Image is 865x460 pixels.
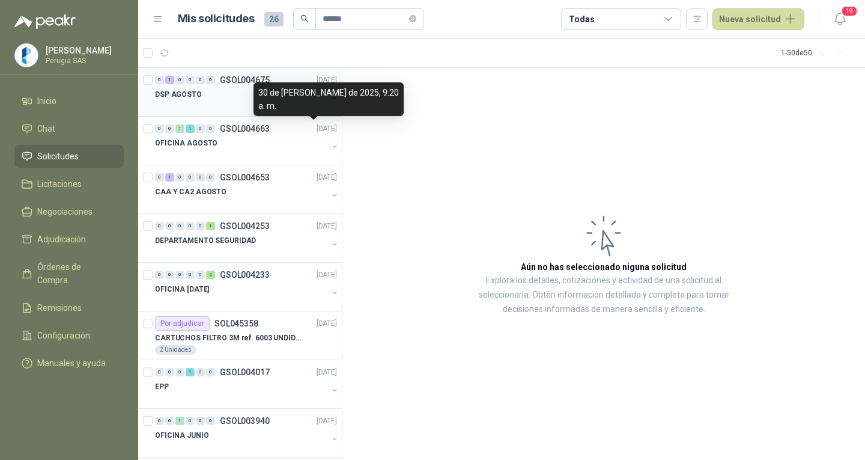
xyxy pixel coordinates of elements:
[14,324,124,347] a: Configuración
[155,124,164,133] div: 0
[155,170,339,209] a: 0 1 0 0 0 0 GSOL004653[DATE] CAA Y CA2 AGOSTO
[155,138,217,149] p: OFICINA AGOSTO
[175,417,184,425] div: 1
[220,76,270,84] p: GSOL004675
[14,352,124,375] a: Manuales y ayuda
[155,268,339,306] a: 0 0 0 0 0 2 GSOL004233[DATE] OFICINA [DATE]
[14,256,124,292] a: Órdenes de Compra
[37,357,106,370] span: Manuales y ayuda
[15,44,38,67] img: Company Logo
[155,219,339,257] a: 0 0 0 0 0 1 GSOL004253[DATE] DEPARTAMENTO SEGURIDAD
[317,172,337,183] p: [DATE]
[37,150,79,163] span: Solicitudes
[220,173,270,182] p: GSOL004653
[186,76,195,84] div: 0
[175,76,184,84] div: 0
[37,301,82,314] span: Remisiones
[37,329,90,342] span: Configuración
[14,228,124,251] a: Adjudicación
[165,368,174,376] div: 0
[175,271,184,279] div: 0
[264,12,284,26] span: 26
[14,173,124,195] a: Licitaciones
[206,271,215,279] div: 2
[46,46,121,55] p: [PERSON_NAME]
[155,316,210,331] div: Por adjudicar
[317,75,337,86] p: [DATE]
[155,73,339,111] a: 0 1 0 0 0 0 GSOL004675[DATE] DSP AGOSTO
[196,76,205,84] div: 0
[46,57,121,64] p: Perugia SAS
[186,124,195,133] div: 1
[155,76,164,84] div: 0
[186,271,195,279] div: 0
[175,173,184,182] div: 0
[155,414,339,452] a: 0 0 1 0 0 0 GSOL003940[DATE] OFICINA JUNIO
[196,173,205,182] div: 0
[220,417,270,425] p: GSOL003940
[37,205,93,218] span: Negociaciones
[165,173,174,182] div: 1
[829,8,851,30] button: 19
[37,177,82,191] span: Licitaciones
[14,145,124,168] a: Solicitudes
[155,368,164,376] div: 0
[37,94,56,108] span: Inicio
[841,5,858,17] span: 19
[155,89,202,100] p: DSP AGOSTO
[521,260,687,274] h3: Aún no has seleccionado niguna solicitud
[186,173,195,182] div: 0
[712,8,804,30] button: Nueva solicitud
[409,13,416,25] span: close-circle
[175,124,184,133] div: 1
[175,222,184,230] div: 0
[14,296,124,319] a: Remisiones
[196,368,205,376] div: 0
[196,124,205,133] div: 0
[165,76,174,84] div: 1
[165,124,174,133] div: 0
[220,271,270,279] p: GSOL004233
[155,430,208,441] p: OFICINA JUNIO
[175,368,184,376] div: 0
[196,222,205,230] div: 0
[37,233,86,246] span: Adjudicación
[14,117,124,140] a: Chat
[781,43,851,63] div: 1 - 50 de 50
[317,221,337,232] p: [DATE]
[317,367,337,378] p: [DATE]
[37,122,55,135] span: Chat
[186,417,195,425] div: 0
[317,318,337,330] p: [DATE]
[165,271,174,279] div: 0
[155,222,164,230] div: 0
[196,417,205,425] div: 0
[206,222,215,230] div: 1
[206,417,215,425] div: 0
[317,123,337,135] p: [DATE]
[155,271,164,279] div: 0
[214,319,258,328] p: SOL045358
[155,186,226,198] p: CAA Y CA2 AGOSTO
[186,368,195,376] div: 1
[155,345,196,355] div: 2 Unidades
[186,222,195,230] div: 0
[14,14,76,29] img: Logo peakr
[317,416,337,427] p: [DATE]
[206,124,215,133] div: 0
[155,417,164,425] div: 0
[165,222,174,230] div: 0
[409,15,416,22] span: close-circle
[220,124,270,133] p: GSOL004663
[37,260,112,287] span: Órdenes de Compra
[14,200,124,223] a: Negociaciones
[155,284,209,295] p: OFICINA [DATE]
[165,417,174,425] div: 0
[155,365,339,403] a: 0 0 0 1 0 0 GSOL004017[DATE] EPP
[155,381,169,393] p: EPP
[14,90,124,112] a: Inicio
[206,368,215,376] div: 0
[155,333,305,344] p: CARTUCHOS FILTRO 3M ref. 6003 UNDIDAD
[300,14,309,23] span: search
[155,173,164,182] div: 0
